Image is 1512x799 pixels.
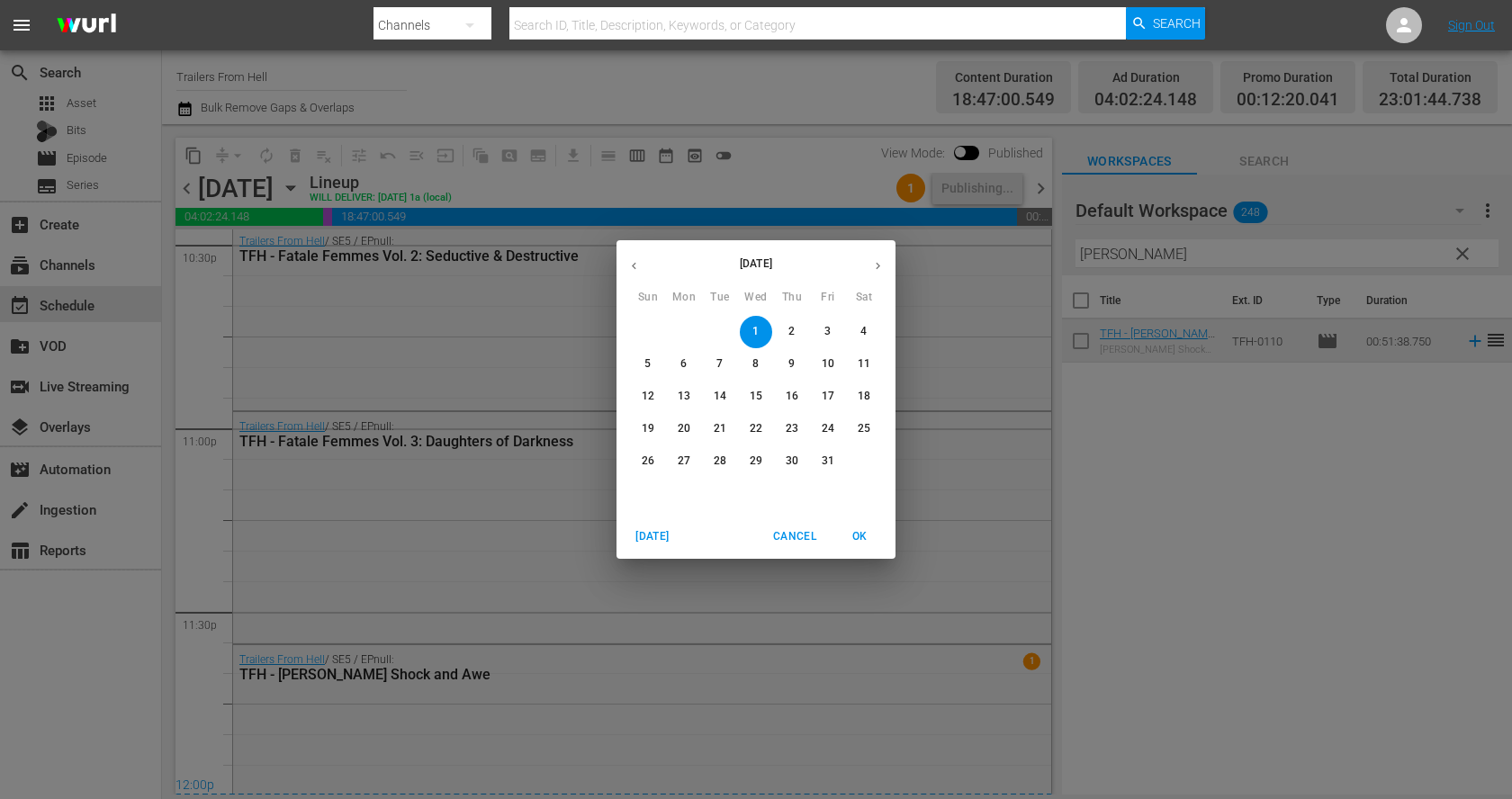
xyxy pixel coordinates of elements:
[822,389,834,404] p: 17
[776,413,808,445] button: 23
[848,413,880,445] button: 25
[788,324,795,339] p: 2
[714,389,726,404] p: 14
[632,348,664,381] button: 5
[642,453,654,469] p: 26
[740,289,772,307] span: Wed
[788,356,795,372] p: 9
[752,324,759,339] p: 1
[704,413,736,445] button: 21
[776,289,808,307] span: Thu
[812,348,844,381] button: 10
[668,445,700,478] button: 27
[786,421,798,436] p: 23
[812,289,844,307] span: Fri
[632,289,664,307] span: Sun
[642,389,654,404] p: 12
[848,289,880,307] span: Sat
[642,421,654,436] p: 19
[704,381,736,413] button: 14
[858,356,870,372] p: 11
[776,316,808,348] button: 2
[678,453,690,469] p: 27
[822,421,834,436] p: 24
[848,316,880,348] button: 4
[750,453,762,469] p: 29
[740,413,772,445] button: 22
[750,421,762,436] p: 22
[704,348,736,381] button: 7
[1448,18,1495,32] a: Sign Out
[776,381,808,413] button: 16
[773,527,816,546] span: Cancel
[11,14,32,36] span: menu
[860,324,867,339] p: 4
[824,324,831,339] p: 3
[752,356,759,372] p: 8
[766,522,823,552] button: Cancel
[740,348,772,381] button: 8
[858,389,870,404] p: 18
[750,389,762,404] p: 15
[716,356,723,372] p: 7
[848,348,880,381] button: 11
[680,356,687,372] p: 6
[740,381,772,413] button: 15
[678,389,690,404] p: 13
[812,381,844,413] button: 17
[704,289,736,307] span: Tue
[740,316,772,348] button: 1
[668,289,700,307] span: Mon
[704,445,736,478] button: 28
[631,527,674,546] span: [DATE]
[668,348,700,381] button: 6
[822,356,834,372] p: 10
[812,413,844,445] button: 24
[644,356,651,372] p: 5
[776,348,808,381] button: 9
[632,413,664,445] button: 19
[812,445,844,478] button: 31
[786,389,798,404] p: 16
[848,381,880,413] button: 18
[1153,7,1201,40] span: Search
[632,445,664,478] button: 26
[822,453,834,469] p: 31
[714,453,726,469] p: 28
[740,445,772,478] button: 29
[668,413,700,445] button: 20
[786,453,798,469] p: 30
[858,421,870,436] p: 25
[678,421,690,436] p: 20
[812,316,844,348] button: 3
[831,522,888,552] button: OK
[43,4,130,47] img: ans4CAIJ8jUAAAAAAAAAAAAAAAAAAAAAAAAgQb4GAAAAAAAAAAAAAAAAAAAAAAAAJMjXAAAAAAAAAAAAAAAAAAAAAAAAgAT5G...
[714,421,726,436] p: 21
[668,381,700,413] button: 13
[624,522,681,552] button: [DATE]
[632,381,664,413] button: 12
[838,527,881,546] span: OK
[776,445,808,478] button: 30
[652,256,860,272] p: [DATE]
